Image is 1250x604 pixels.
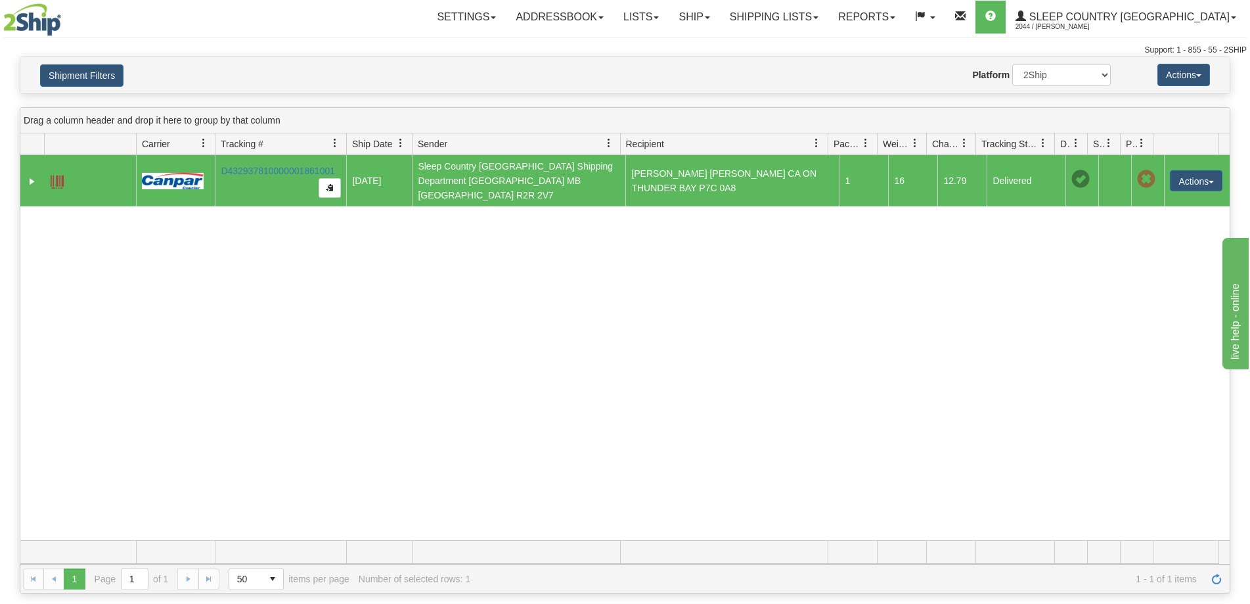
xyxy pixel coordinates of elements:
span: Packages [834,137,861,151]
a: Tracking # filter column settings [324,132,346,154]
a: Delivery Status filter column settings [1065,132,1087,154]
button: Actions [1157,64,1210,86]
span: 1 - 1 of 1 items [480,574,1197,584]
span: items per page [229,568,349,590]
a: Refresh [1206,569,1227,590]
span: Recipient [626,137,664,151]
a: Settings [427,1,506,34]
span: Pickup Status [1126,137,1137,151]
td: Delivered [987,155,1065,206]
a: Weight filter column settings [904,132,926,154]
span: Charge [932,137,960,151]
td: 12.79 [937,155,987,206]
span: Ship Date [352,137,392,151]
span: Delivery Status [1060,137,1071,151]
a: Recipient filter column settings [805,132,828,154]
a: Tracking Status filter column settings [1032,132,1054,154]
div: grid grouping header [20,108,1230,133]
span: Weight [883,137,910,151]
div: live help - online [10,8,122,24]
a: Shipping lists [720,1,828,34]
iframe: chat widget [1220,235,1249,369]
td: 1 [839,155,888,206]
a: Shipment Issues filter column settings [1098,132,1120,154]
img: logo2044.jpg [3,3,61,36]
a: Addressbook [506,1,614,34]
input: Page 1 [122,569,148,590]
a: Label [51,170,64,191]
span: Shipment Issues [1093,137,1104,151]
a: Ship Date filter column settings [390,132,412,154]
span: 2044 / [PERSON_NAME] [1016,20,1114,34]
span: Sleep Country [GEOGRAPHIC_DATA] [1026,11,1230,22]
a: Reports [828,1,905,34]
a: Pickup Status filter column settings [1130,132,1153,154]
a: Charge filter column settings [953,132,975,154]
a: Ship [669,1,719,34]
button: Actions [1170,170,1222,191]
span: 50 [237,572,254,586]
div: Number of selected rows: 1 [359,574,470,584]
span: select [262,569,283,590]
a: Sleep Country [GEOGRAPHIC_DATA] 2044 / [PERSON_NAME] [1006,1,1246,34]
td: [PERSON_NAME] [PERSON_NAME] CA ON THUNDER BAY P7C 0A8 [625,155,839,206]
a: Packages filter column settings [855,132,877,154]
a: Carrier filter column settings [192,132,215,154]
td: Sleep Country [GEOGRAPHIC_DATA] Shipping Department [GEOGRAPHIC_DATA] MB [GEOGRAPHIC_DATA] R2R 2V7 [412,155,625,206]
span: Page 1 [64,569,85,590]
a: D432937810000001861001 [221,166,335,176]
span: Pickup Not Assigned [1137,170,1155,189]
a: Expand [26,175,39,188]
span: Tracking # [221,137,263,151]
button: Shipment Filters [40,64,123,87]
span: On time [1071,170,1090,189]
td: [DATE] [346,155,412,206]
div: Support: 1 - 855 - 55 - 2SHIP [3,45,1247,56]
span: Carrier [142,137,170,151]
a: Sender filter column settings [598,132,620,154]
span: Sender [418,137,447,151]
td: 16 [888,155,937,206]
img: 14 - Canpar [142,173,204,189]
a: Lists [614,1,669,34]
span: Page of 1 [95,568,169,590]
span: Tracking Status [981,137,1038,151]
span: Page sizes drop down [229,568,284,590]
button: Copy to clipboard [319,178,341,198]
label: Platform [972,68,1010,81]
